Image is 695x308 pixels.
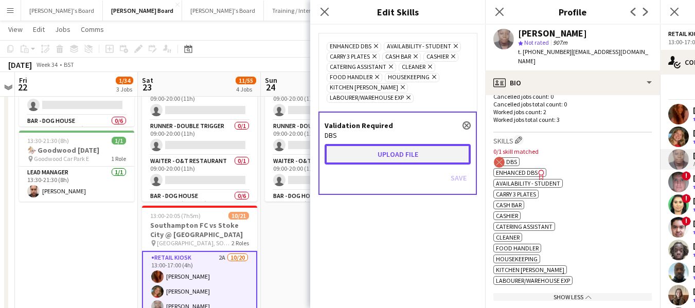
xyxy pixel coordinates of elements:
app-job-card: 09:00-21:30 (12h30m)0/28🏇🏼 Goodwood [DATE] [GEOGRAPHIC_DATA], PO18 0PS17 RolesRUNNER - [PERSON_NA... [265,49,380,202]
app-card-role: BAR - DOG HOUSE0/609:00-21:30 (12h30m) [142,190,257,300]
span: Week 34 [34,61,60,68]
span: Availability - Student [387,43,451,51]
span: Sun [265,76,277,85]
h3: Profile [485,5,660,19]
app-card-role: BAR - DOG HOUSE0/609:00-21:30 (12h30m) [19,115,134,225]
a: Comms [77,23,108,36]
div: Bio [485,70,660,95]
span: Kitchen [PERSON_NAME] [330,84,398,92]
span: Housekeeping [388,74,430,82]
span: 23 [140,81,153,93]
span: 22 [17,81,27,93]
span: Enhanced DBS [330,43,371,51]
span: Housekeeping [496,255,538,263]
button: Upload file [325,144,471,165]
button: [PERSON_NAME]'s Board [182,1,264,21]
span: Cashier [426,53,449,61]
span: Cleaner [402,63,425,71]
app-card-role: Lead Manager1/113:30-21:30 (8h)[PERSON_NAME] [19,167,134,202]
span: Fri [19,76,27,85]
span: Food Handler [496,244,539,252]
span: 1/1 [112,137,126,144]
div: 4 Jobs [236,85,256,93]
app-card-role: RUNNER - [PERSON_NAME]0/109:00-20:00 (11h) [142,85,257,120]
h3: Southampton FC vs Stoke City @ [GEOGRAPHIC_DATA] [142,221,257,239]
span: | [EMAIL_ADDRESS][DOMAIN_NAME] [518,48,648,65]
span: ! [682,216,691,226]
span: [GEOGRAPHIC_DATA], SO14 5FP [157,239,231,247]
a: Jobs [51,23,75,36]
span: 2 Roles [231,239,249,247]
h4: Validation Required [325,121,471,130]
span: Food Handler [330,74,372,82]
span: Not rated [524,39,549,46]
div: Show Less [493,293,652,301]
app-card-role: Waiter - O&T Restaurant0/109:00-20:00 (11h) [265,155,380,190]
span: Availability - Student [496,179,560,187]
h3: Edit Skills [310,5,485,19]
span: 13:30-21:30 (8h) [27,137,69,144]
app-job-card: 09:00-21:30 (12h30m)0/28🏇🏼 Goodwood [DATE] [GEOGRAPHIC_DATA], PO18 0PS17 RolesRUNNER - [PERSON_NA... [142,49,257,202]
span: 1 Role [111,155,126,162]
span: 1/34 [116,77,133,84]
span: Cash Bar [385,53,411,61]
span: Comms [81,25,104,34]
span: Carry 3 Plates [330,53,370,61]
p: 0/1 skill matched [493,148,652,155]
span: ! [682,194,691,203]
span: Goodwood Car Park E [34,155,89,162]
span: Cleaner [496,233,520,241]
div: BST [64,61,74,68]
p: Cancelled jobs total count: 0 [493,100,652,108]
span: Labourer/Warehouse exp [496,277,570,284]
span: t. [PHONE_NUMBER] [518,48,572,56]
app-job-card: 13:30-21:30 (8h)1/1🏇 Goodwood [DATE] Goodwood Car Park E1 RoleLead Manager1/113:30-21:30 (8h)[PER... [19,131,134,202]
a: Edit [29,23,49,36]
span: 24 [263,81,277,93]
span: View [8,25,23,34]
app-card-role: RUNNER - [PERSON_NAME]0/109:00-20:00 (11h) [265,85,380,120]
a: View [4,23,27,36]
span: 10/21 [228,212,249,220]
app-card-role: Waiter - O&T Restaurant0/109:00-20:00 (11h) [19,80,134,115]
app-card-role: Waiter - O&T Restaurant0/109:00-20:00 (11h) [142,155,257,190]
span: Cash Bar [496,201,522,209]
p: Worked jobs total count: 3 [493,116,652,123]
span: Jobs [55,25,70,34]
span: Catering Assistant [496,223,553,230]
span: Catering Assistant [330,63,386,71]
div: 3 Jobs [116,85,133,93]
span: Carry 3 Plates [496,190,536,198]
app-card-role: BAR - DOG HOUSE0/609:00-21:30 (12h30m) [265,190,380,300]
span: Enhanced DBS [496,169,538,176]
h3: Skills [493,135,652,146]
app-card-role: Runner - Double Trigger0/109:00-20:00 (11h) [265,120,380,155]
p: Cancelled jobs count: 0 [493,93,652,100]
span: Cashier [496,212,518,220]
p: DBS [325,131,471,140]
span: 11/55 [236,77,256,84]
span: 907m [551,39,569,46]
div: [PERSON_NAME] [518,29,587,38]
p: Worked jobs count: 2 [493,108,652,116]
span: Sat [142,76,153,85]
span: Labourer/Warehouse exp [330,94,404,102]
span: Kitchen [PERSON_NAME] [496,266,564,274]
span: Edit [33,25,45,34]
div: [DATE] [8,60,32,70]
span: ! [682,171,691,180]
span: DBS [506,158,517,166]
button: Training / Interview Board [264,1,349,21]
button: [PERSON_NAME]'s Board [21,1,103,21]
button: [PERSON_NAME] Board [103,1,182,21]
span: 13:00-20:05 (7h5m) [150,212,201,220]
h3: 🏇 Goodwood [DATE] [19,146,134,155]
app-card-role: Runner - Double Trigger0/109:00-20:00 (11h) [142,120,257,155]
